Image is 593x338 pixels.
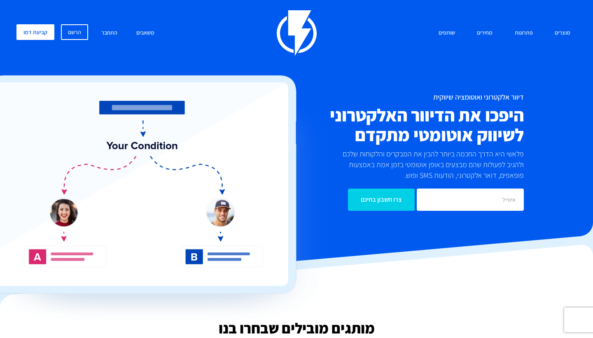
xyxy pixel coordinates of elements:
[130,24,161,42] a: משאבים
[432,24,461,42] a: שותפים
[61,24,88,40] a: הרשם
[256,105,524,145] h2: היפכו את הדיוור האלקטרוני לשיווק אוטומטי מתקדם
[348,189,415,211] input: צרו חשבון בחינם
[549,24,577,42] a: מוצרים
[417,189,524,211] input: אימייל
[16,24,54,40] a: קביעת דמו
[326,149,524,180] p: פלאשי היא הדרך החכמה ביותר להבין את המבקרים והלקוחות שלכם ולהגיב לפעולות שהם מבצעים באופן אוטומטי...
[95,24,124,42] a: התחבר
[509,24,539,42] a: פתרונות
[256,93,524,101] h1: דיוור אלקטרוני ואוטומציה שיווקית
[471,24,499,42] a: מחירים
